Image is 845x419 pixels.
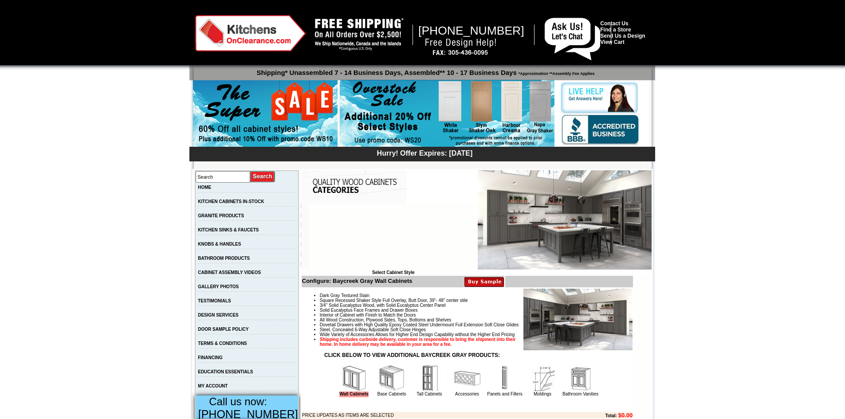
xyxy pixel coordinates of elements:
[320,327,426,332] span: Steel, Concealed 6-Way Adjustable Soft Close Hinges
[618,412,633,419] b: $0.00
[534,392,551,396] a: Moldings
[320,317,451,322] span: All Wood Construction, Plywood Sides, Tops, Bottoms and Shelves
[195,15,306,51] img: Kitchens on Clearance Logo
[341,365,367,392] img: Wall Cabinets
[198,227,259,232] a: KITCHEN SINKS & FAUCETS
[194,148,655,157] div: Hurry! Offer Expires: [DATE]
[605,413,617,418] b: Total:
[418,24,524,37] span: [PHONE_NUMBER]
[198,242,241,247] a: KNOBS & HANDLES
[523,289,633,350] img: Product Image
[339,392,368,397] a: Wall Cabinets
[320,322,519,327] span: Dovetail Drawers with High Quality Epoxy Coated Steel Undermount Full Extension Soft Close Glides
[320,298,468,303] span: Square Recessed Shaker Style Full Overlay, Butt Door, 39"- 48" center stile
[600,39,624,45] a: View Cart
[372,270,415,275] b: Select Cabinet Style
[487,392,522,396] a: Panels and Fillers
[529,365,556,392] img: Moldings
[198,327,248,332] a: DOOR SAMPLE POLICY
[198,341,247,346] a: TERMS & CONDITIONS
[320,313,416,317] span: Interior of Cabinet with Finish to Match the Doors
[320,308,418,313] span: Solid Eucalyptus Face Frames and Drawer Boxes
[198,256,250,261] a: BATHROOM PRODUCTS
[567,365,593,392] img: Bathroom Vanities
[198,270,261,275] a: CABINET ASSEMBLY VIDEOS
[198,199,264,204] a: KITCHEN CABINETS IN-STOCK
[302,278,413,284] b: Configure: Baycreek Gray Wall Cabinets
[198,185,211,190] a: HOME
[454,365,480,392] img: Accessories
[600,20,628,27] a: Contact Us
[198,213,244,218] a: GRANITE PRODUCTS
[198,313,239,317] a: DESIGN SERVICES
[302,412,557,419] td: PRICE UPDATES AS ITEMS ARE SELECTED
[491,365,518,392] img: Panels and Fillers
[320,303,446,308] span: 3/4" Solid Eucalyptus Wood, with Solid Eucalyptus Center Panel
[198,284,239,289] a: GALLERY PHOTOS
[320,332,515,337] span: Wide Variety of Accessories Allows for Higher End Design Capability without the Higher End Pricing
[600,33,645,39] a: Send Us a Design
[194,65,655,76] p: Shipping* Unassembled 7 - 14 Business Days, Assembled** 10 - 17 Business Days
[209,396,267,407] span: Call us now:
[250,171,275,183] input: Submit
[455,392,479,396] a: Accessories
[377,392,406,396] a: Base Cabinets
[198,355,223,360] a: FINANCING
[417,392,442,396] a: Tall Cabinets
[378,365,405,392] img: Base Cabinets
[320,293,369,298] span: Dark Gray Textured Stain
[324,352,500,358] strong: CLICK BELOW TO VIEW ADDITIONAL BAYCREEK GRAY PRODUCTS:
[600,27,631,33] a: Find a Store
[198,369,253,374] a: EDUCATION ESSENTIALS
[320,337,516,347] strong: Shipping includes curbside delivery, customer is responsible to bring the shipment into their hom...
[198,298,231,303] a: TESTIMONIALS
[517,69,595,76] span: *Approximation **Assembly Fee Applies
[309,204,478,270] iframe: Browser incompatible
[198,384,228,388] a: MY ACCOUNT
[562,392,598,396] a: Bathroom Vanities
[478,170,652,270] img: Baycreek Gray
[416,365,443,392] img: Tall Cabinets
